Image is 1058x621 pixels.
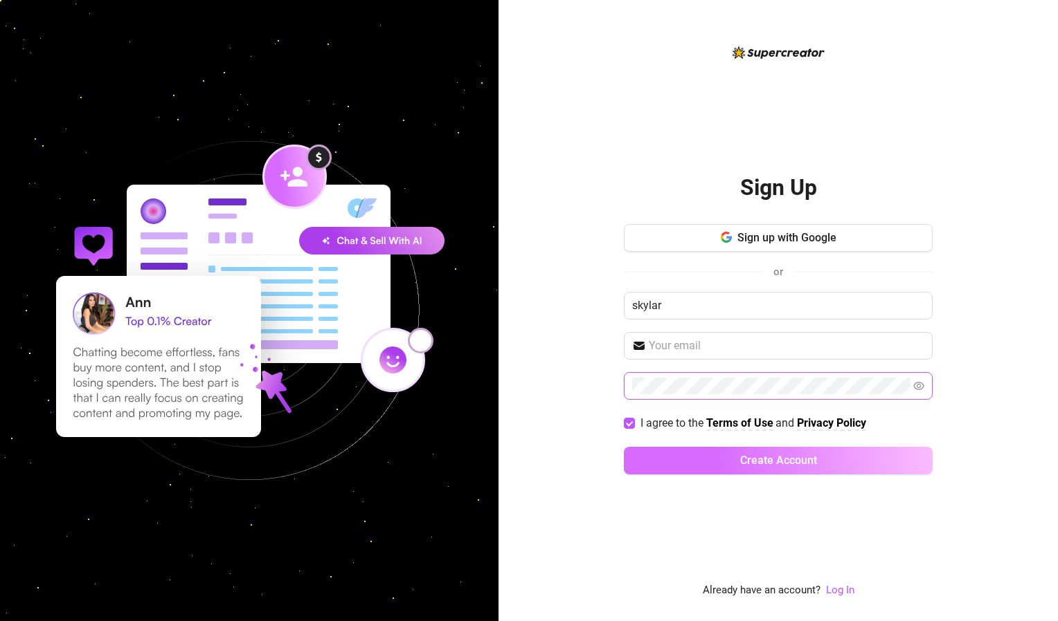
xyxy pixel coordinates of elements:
[775,416,797,429] span: and
[649,337,924,354] input: Your email
[10,71,489,550] img: signup-background-D0MIrEPF.svg
[706,416,773,431] a: Terms of Use
[640,416,706,429] span: I agree to the
[737,231,836,244] span: Sign up with Google
[706,416,773,429] strong: Terms of Use
[797,416,866,431] a: Privacy Policy
[733,46,825,59] img: logo-BBDzfeDw.svg
[826,582,854,599] a: Log In
[624,292,933,319] input: Enter your Name
[797,416,866,429] strong: Privacy Policy
[624,224,933,252] button: Sign up with Google
[773,266,783,278] span: or
[703,582,821,599] span: Already have an account?
[624,447,933,474] button: Create Account
[913,380,924,391] span: eye
[740,174,817,202] h2: Sign Up
[740,454,817,467] span: Create Account
[826,584,854,596] a: Log In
